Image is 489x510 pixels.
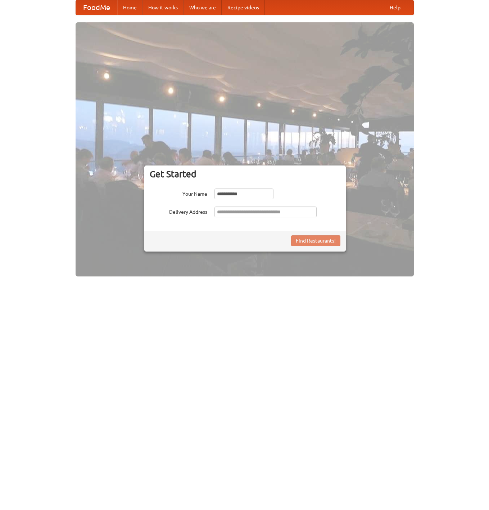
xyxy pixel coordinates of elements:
[384,0,406,15] a: Help
[150,169,340,179] h3: Get Started
[142,0,184,15] a: How it works
[150,207,207,216] label: Delivery Address
[76,0,117,15] a: FoodMe
[184,0,222,15] a: Who we are
[117,0,142,15] a: Home
[291,235,340,246] button: Find Restaurants!
[222,0,265,15] a: Recipe videos
[150,189,207,198] label: Your Name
